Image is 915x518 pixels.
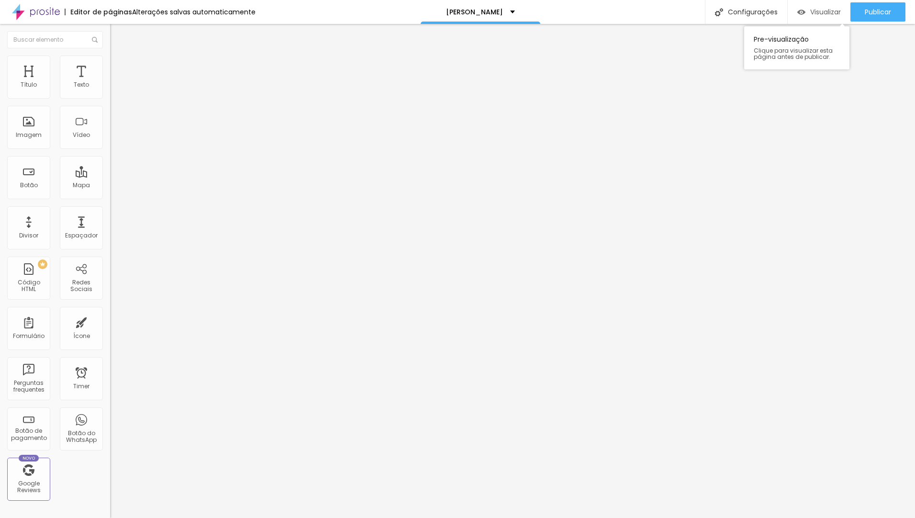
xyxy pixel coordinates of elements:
div: Editor de páginas [65,9,132,15]
div: Texto [74,81,89,88]
div: Botão de pagamento [10,428,47,441]
iframe: Editor [110,24,915,518]
div: Botão do WhatsApp [62,430,100,444]
div: Formulário [13,333,45,339]
img: Icone [92,37,98,43]
span: Publicar [865,8,891,16]
div: Imagem [16,132,42,138]
div: Novo [19,455,39,462]
div: Botão [20,182,38,189]
div: Código HTML [10,279,47,293]
img: view-1.svg [797,8,805,16]
input: Buscar elemento [7,31,103,48]
div: Alterações salvas automaticamente [132,9,256,15]
p: [PERSON_NAME] [446,9,503,15]
button: Publicar [850,2,905,22]
span: Visualizar [810,8,841,16]
div: Timer [73,383,89,390]
div: Espaçador [65,232,98,239]
div: Divisor [19,232,38,239]
button: Visualizar [788,2,850,22]
div: Redes Sociais [62,279,100,293]
div: Pre-visualização [744,26,849,69]
span: Clique para visualizar esta página antes de publicar. [754,47,840,60]
img: Icone [715,8,723,16]
div: Título [21,81,37,88]
div: Vídeo [73,132,90,138]
div: Mapa [73,182,90,189]
div: Ícone [73,333,90,339]
div: Google Reviews [10,480,47,494]
div: Perguntas frequentes [10,380,47,394]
